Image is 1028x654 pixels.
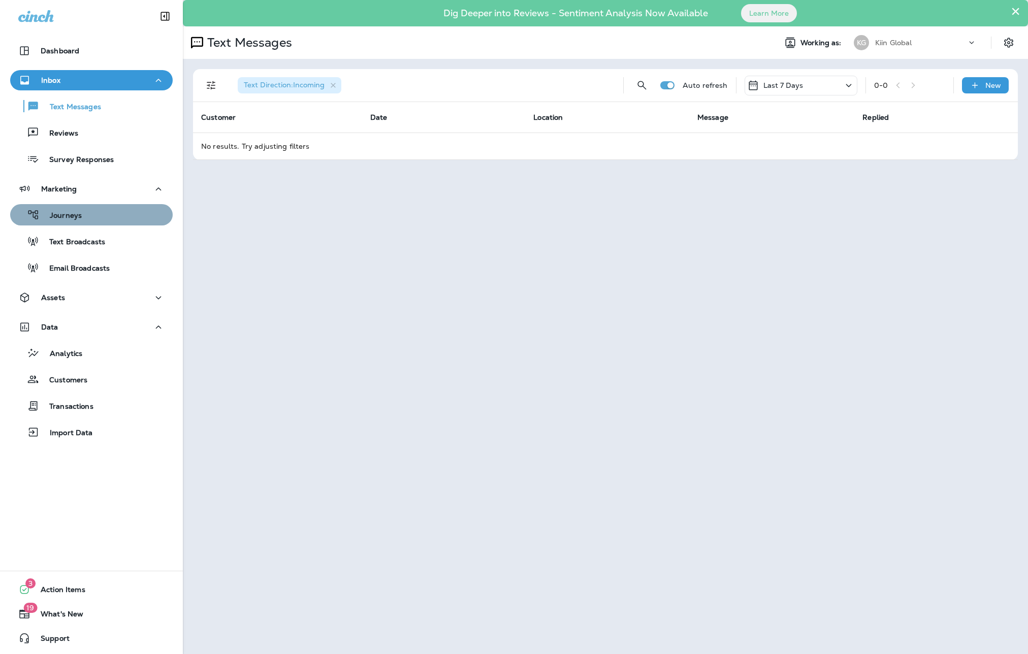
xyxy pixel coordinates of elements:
p: Email Broadcasts [39,264,110,274]
button: Learn More [741,4,797,22]
button: Reviews [10,122,173,143]
button: Journeys [10,204,173,225]
button: Transactions [10,395,173,416]
p: Inbox [41,76,60,84]
button: Text Messages [10,95,173,117]
button: Email Broadcasts [10,257,173,278]
span: Support [30,634,70,646]
p: Survey Responses [39,155,114,165]
p: Dashboard [41,47,79,55]
button: Assets [10,287,173,308]
button: 3Action Items [10,579,173,600]
p: Auto refresh [683,81,728,89]
span: Customer [201,113,236,122]
button: Support [10,628,173,648]
p: Transactions [39,402,93,412]
button: Text Broadcasts [10,231,173,252]
span: Action Items [30,585,85,598]
p: Dig Deeper into Reviews - Sentiment Analysis Now Available [414,12,737,15]
p: Text Messages [40,103,101,112]
button: Search Messages [632,75,652,95]
span: What's New [30,610,83,622]
div: KG [854,35,869,50]
p: New [985,81,1001,89]
span: Location [533,113,563,122]
p: Last 7 Days [763,81,804,89]
div: 0 - 0 [874,81,888,89]
p: Text Broadcasts [39,238,105,247]
p: Import Data [40,429,93,438]
span: Working as: [800,39,844,47]
button: Customers [10,369,173,390]
p: Text Messages [203,35,292,50]
button: Settings [1000,34,1018,52]
button: Import Data [10,421,173,443]
button: Survey Responses [10,148,173,170]
span: 3 [25,578,36,588]
button: Collapse Sidebar [151,6,179,26]
button: Filters [201,75,221,95]
p: Reviews [39,129,78,139]
p: Customers [39,376,87,385]
p: Analytics [40,349,82,359]
span: Replied [862,113,889,122]
button: Inbox [10,70,173,90]
span: Date [370,113,388,122]
button: Data [10,317,173,337]
button: Marketing [10,179,173,199]
p: Marketing [41,185,77,193]
span: 19 [23,603,37,613]
p: Kiin Global [875,39,912,47]
span: Message [697,113,728,122]
button: 19What's New [10,604,173,624]
button: Analytics [10,342,173,364]
p: Journeys [40,211,82,221]
button: Close [1011,3,1020,19]
p: Assets [41,293,65,302]
p: Data [41,323,58,331]
button: Dashboard [10,41,173,61]
div: Text Direction:Incoming [238,77,341,93]
span: Text Direction : Incoming [244,80,325,89]
td: No results. Try adjusting filters [193,133,1018,159]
